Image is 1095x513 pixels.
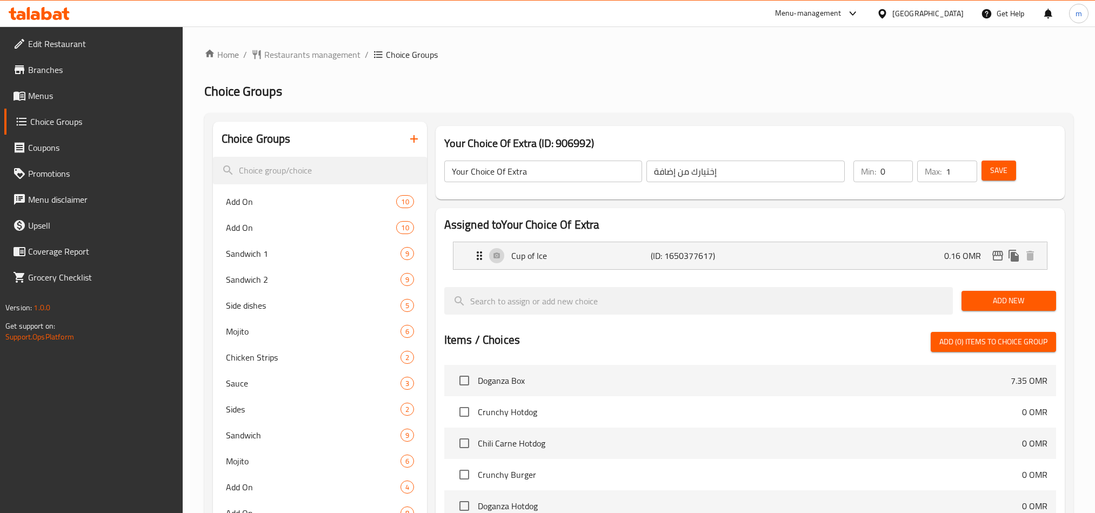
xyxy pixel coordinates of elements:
[213,474,427,500] div: Add On4
[28,271,174,284] span: Grocery Checklist
[226,221,397,234] span: Add On
[396,195,413,208] div: Choices
[444,332,520,348] h2: Items / Choices
[213,344,427,370] div: Chicken Strips2
[400,481,414,494] div: Choices
[204,48,239,61] a: Home
[478,499,1022,512] span: Doganza Hotdog
[222,131,291,147] h2: Choice Groups
[401,430,413,441] span: 9
[251,48,360,61] a: Restaurants management
[28,141,174,154] span: Coupons
[386,48,438,61] span: Choice Groups
[775,7,842,20] div: Menu-management
[226,403,400,416] span: Sides
[226,455,400,468] span: Mojito
[400,273,414,286] div: Choices
[213,422,427,448] div: Sandwich9
[444,217,1056,233] h2: Assigned to Your Choice Of Extra
[944,249,990,262] p: 0.16 OMR
[213,292,427,318] div: Side dishes5
[970,294,1047,308] span: Add New
[204,79,282,103] span: Choice Groups
[397,197,413,207] span: 10
[1022,405,1047,418] p: 0 OMR
[400,429,414,442] div: Choices
[444,237,1056,274] li: Expand
[401,275,413,285] span: 9
[396,221,413,234] div: Choices
[4,264,183,290] a: Grocery Checklist
[892,8,964,19] div: [GEOGRAPHIC_DATA]
[1011,374,1047,387] p: 7.35 OMR
[990,248,1006,264] button: edit
[453,401,476,423] span: Select choice
[939,335,1047,349] span: Add (0) items to choice group
[1006,248,1022,264] button: duplicate
[226,273,400,286] span: Sandwich 2
[4,135,183,161] a: Coupons
[861,165,876,178] p: Min:
[990,164,1007,177] span: Save
[204,48,1073,61] nav: breadcrumb
[365,48,369,61] li: /
[4,57,183,83] a: Branches
[213,448,427,474] div: Mojito6
[213,267,427,292] div: Sandwich 29
[400,299,414,312] div: Choices
[453,432,476,455] span: Select choice
[401,327,413,337] span: 6
[28,245,174,258] span: Coverage Report
[925,165,942,178] p: Max:
[4,109,183,135] a: Choice Groups
[4,31,183,57] a: Edit Restaurant
[651,249,744,262] p: (ID: 1650377617)
[962,291,1056,311] button: Add New
[226,377,400,390] span: Sauce
[4,238,183,264] a: Coverage Report
[213,157,427,184] input: search
[478,437,1022,450] span: Chili Carne Hotdog
[226,299,400,312] span: Side dishes
[400,247,414,260] div: Choices
[28,37,174,50] span: Edit Restaurant
[400,351,414,364] div: Choices
[1022,468,1047,481] p: 0 OMR
[5,330,74,344] a: Support.OpsPlatform
[400,325,414,338] div: Choices
[226,481,400,494] span: Add On
[264,48,360,61] span: Restaurants management
[34,301,50,315] span: 1.0.0
[226,325,400,338] span: Mojito
[931,332,1056,352] button: Add (0) items to choice group
[226,247,400,260] span: Sandwich 1
[401,378,413,389] span: 3
[5,319,55,333] span: Get support on:
[400,377,414,390] div: Choices
[4,161,183,186] a: Promotions
[401,301,413,311] span: 5
[453,242,1047,269] div: Expand
[478,374,1011,387] span: Doganza Box
[213,318,427,344] div: Mojito6
[28,89,174,102] span: Menus
[1022,248,1038,264] button: delete
[1022,499,1047,512] p: 0 OMR
[478,468,1022,481] span: Crunchy Burger
[478,405,1022,418] span: Crunchy Hotdog
[243,48,247,61] li: /
[401,352,413,363] span: 2
[213,215,427,241] div: Add On10
[400,455,414,468] div: Choices
[213,396,427,422] div: Sides2
[30,115,174,128] span: Choice Groups
[28,63,174,76] span: Branches
[4,186,183,212] a: Menu disclaimer
[453,369,476,392] span: Select choice
[5,301,32,315] span: Version:
[444,135,1056,152] h3: Your Choice Of Extra (ID: 906992)
[28,193,174,206] span: Menu disclaimer
[226,195,397,208] span: Add On
[397,223,413,233] span: 10
[1022,437,1047,450] p: 0 OMR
